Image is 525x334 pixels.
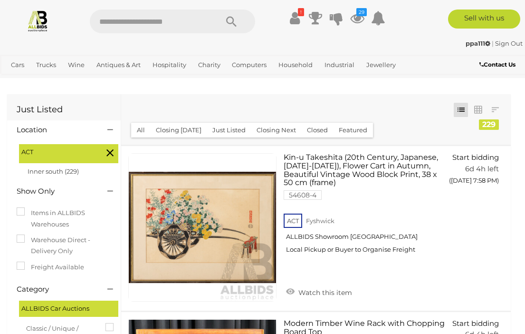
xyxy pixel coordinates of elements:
[466,39,492,47] a: ppa111
[479,119,499,130] div: 229
[363,57,400,73] a: Jewellery
[495,39,523,47] a: Sign Out
[452,319,499,328] span: Start bidding
[208,10,255,33] button: Search
[17,262,84,273] label: Freight Available
[17,285,93,294] h4: Category
[333,123,373,138] button: Featured
[492,39,494,47] span: |
[150,123,207,138] button: Closing [DATE]
[149,57,190,73] a: Hospitality
[466,39,490,47] strong: ppa111
[19,301,118,316] div: ALLBIDS Car Auctions
[356,8,367,16] i: 29
[64,57,88,73] a: Wine
[291,153,439,261] a: Kin-u Takeshita (20th Century, Japanese, [DATE]-[DATE]), Flower Cart in Autumn, Beautiful Vintage...
[479,59,518,70] a: Contact Us
[17,207,111,230] label: Items in ALLBIDS Warehouses
[7,73,33,88] a: Office
[228,57,270,73] a: Computers
[28,167,79,175] a: Inner south (229)
[17,235,111,257] label: Warehouse Direct - Delivery Only
[287,10,302,27] a: !
[350,10,364,27] a: 29
[301,123,334,138] button: Closed
[298,8,304,16] i: !
[32,57,60,73] a: Trucks
[275,57,316,73] a: Household
[131,123,151,138] button: All
[284,285,354,299] a: Watch this item
[207,123,251,138] button: Just Listed
[17,126,93,134] h4: Location
[27,10,49,32] img: Allbids.com.au
[37,73,64,88] a: Sports
[453,153,501,189] a: Start bidding 6d 4h left ([DATE] 7:58 PM)
[321,57,358,73] a: Industrial
[479,61,515,68] b: Contact Us
[17,105,111,119] h1: Just Listed
[194,57,224,73] a: Charity
[251,123,302,138] button: Closing Next
[296,288,352,297] span: Watch this item
[17,187,93,196] h4: Show Only
[452,153,499,162] span: Start bidding
[448,10,520,29] a: Sell with us
[93,57,144,73] a: Antiques & Art
[21,147,93,157] span: ACT
[7,57,28,73] a: Cars
[68,73,143,88] a: [GEOGRAPHIC_DATA]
